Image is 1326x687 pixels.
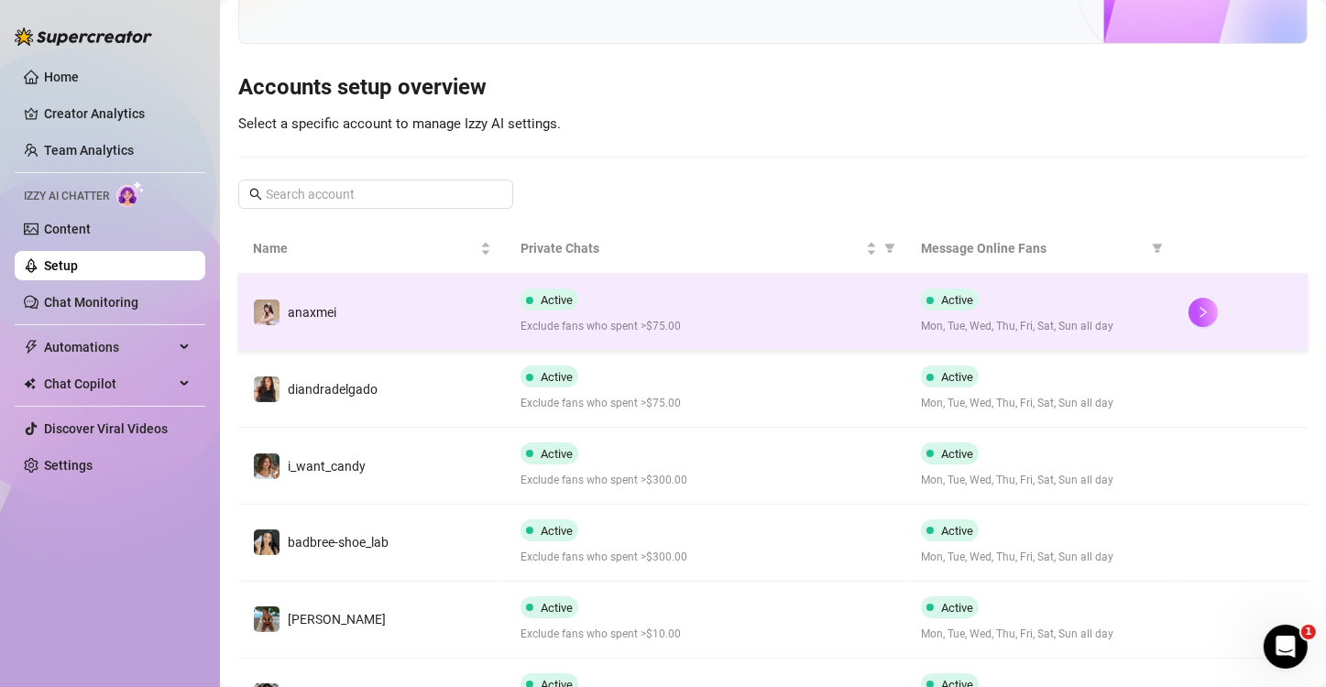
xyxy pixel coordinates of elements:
span: Exclude fans who spent >$300.00 [521,472,893,489]
span: Active [541,601,573,615]
a: Settings [44,458,93,473]
span: Exclude fans who spent >$10.00 [521,626,893,643]
th: Name [238,224,506,274]
span: filter [1152,243,1163,254]
a: Team Analytics [44,143,134,158]
a: Content [44,222,91,236]
span: Active [541,524,573,538]
a: Discover Viral Videos [44,421,168,436]
span: [PERSON_NAME] [288,612,386,627]
span: 1 [1301,625,1316,639]
span: Automations [44,333,174,362]
span: Chat Copilot [44,369,174,398]
input: Search account [266,184,488,204]
span: Izzy AI Chatter [24,188,109,205]
span: i_want_candy [288,459,366,474]
span: Mon, Tue, Wed, Thu, Fri, Sat, Sun all day [921,318,1159,335]
img: Libby [254,606,279,632]
a: Chat Monitoring [44,295,138,310]
span: Active [941,524,973,538]
span: Mon, Tue, Wed, Thu, Fri, Sat, Sun all day [921,626,1159,643]
span: Active [941,370,973,384]
span: Exclude fans who spent >$75.00 [521,395,893,412]
span: Exclude fans who spent >$300.00 [521,549,893,566]
span: filter [881,234,899,262]
span: Name [253,238,477,258]
img: diandradelgado [254,376,279,402]
img: Chat Copilot [24,377,36,390]
a: Home [44,70,79,84]
span: Active [541,293,573,307]
iframe: Intercom live chat [1264,625,1308,669]
a: Setup [44,258,78,273]
img: badbree-shoe_lab [254,529,279,555]
h3: Accounts setup overview [238,73,1308,103]
th: Private Chats [506,224,907,274]
span: Active [941,293,973,307]
img: anaxmei [254,300,279,325]
span: Mon, Tue, Wed, Thu, Fri, Sat, Sun all day [921,549,1159,566]
img: i_want_candy [254,453,279,479]
span: search [249,188,262,201]
span: Private Chats [521,238,863,258]
span: anaxmei [288,305,336,320]
span: Active [541,447,573,461]
span: badbree-shoe_lab [288,535,389,550]
span: Select a specific account to manage Izzy AI settings. [238,115,561,132]
span: Active [541,370,573,384]
span: diandradelgado [288,382,378,397]
img: AI Chatter [116,180,145,207]
span: right [1197,306,1210,319]
span: filter [884,243,895,254]
span: Message Online Fans [921,238,1145,258]
a: Creator Analytics [44,99,191,128]
span: filter [1148,234,1167,262]
span: Exclude fans who spent >$75.00 [521,318,893,335]
span: Active [941,601,973,615]
button: right [1189,298,1218,327]
span: Mon, Tue, Wed, Thu, Fri, Sat, Sun all day [921,472,1159,489]
span: Mon, Tue, Wed, Thu, Fri, Sat, Sun all day [921,395,1159,412]
span: thunderbolt [24,340,38,354]
span: Active [941,447,973,461]
img: logo-BBDzfeDw.svg [15,27,152,46]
